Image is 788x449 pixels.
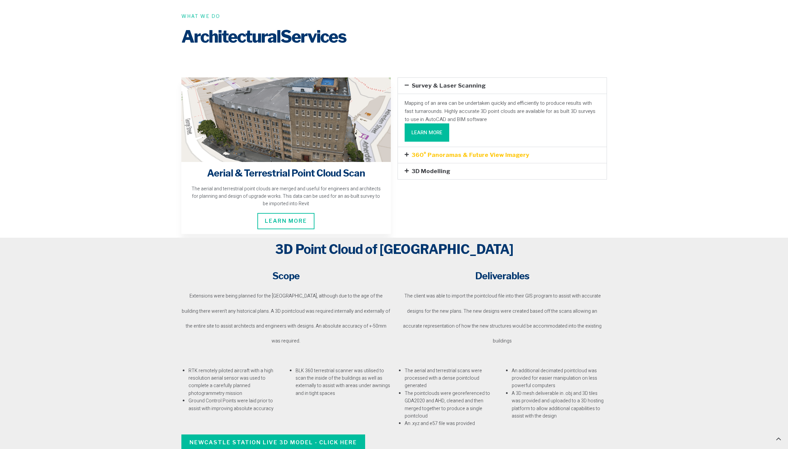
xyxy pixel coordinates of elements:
[405,123,449,142] a: Learn More
[181,26,280,47] span: Architectural
[405,99,600,123] p: Mapping of an area can be undertaken quickly and efficiently to produce results with fast turnaro...
[182,292,390,345] span: Extensions were being planned for the [GEOGRAPHIC_DATA], although due to the age of the building ...
[512,367,607,390] li: An additional decimated pointcloud was provided for easier manipulation on less powerful computers
[181,77,391,234] a: Aerial & Terrestrial Point Cloud Scan The aerial and terrestrial point clouds are merged and usef...
[398,147,607,163] div: 360° Panoramas & Future View Imagery
[189,439,357,447] span: Newcastle station live 3d model - click here
[398,94,607,147] div: Survey & Laser Scanning
[191,167,381,180] h4: Aerial & Terrestrial Point Cloud Scan
[512,390,607,420] li: A 3D mesh deliverable in .obj and 3D tiles was provided and uploaded to a 3D hosting platform to ...
[398,163,607,179] div: 3D Modelling
[296,367,391,398] li: BLK 360 terrestrial scanner was utilised to scan the inside of the buildings as well as externall...
[398,78,607,94] div: Survey & Laser Scanning
[181,241,607,258] h3: 3D Point Cloud of [GEOGRAPHIC_DATA]
[412,151,529,158] a: 360° Panoramas & Future View Imagery
[403,292,602,345] span: The client was able to import the pointcloud file into their GIS program to assist with accurate ...
[257,213,314,229] span: Learn More
[188,397,284,412] li: Ground Control Points were laid prior to assist with improving absolute accuracy
[412,168,450,174] a: 3D Modelling
[181,26,607,47] h2: Services
[405,420,500,427] li: An .xyz and e57 file was provided
[405,367,500,390] li: The aerial and terrestrial scans were processed with a dense pointcloud generated
[475,270,529,282] span: Deliverables
[412,82,486,89] a: Survey & Laser Scanning
[405,390,500,420] li: The pointclouds were georeferenced to GDA2020 and AHD, cleaned and then merged together to produc...
[188,367,284,398] li: RTK remotely piloted aircraft with a high resolution aerial sensor was used to complete a careful...
[272,270,300,282] span: Scope
[191,185,381,208] div: The aerial and terrestrial point clouds are merged and useful for engineers and architects for pl...
[181,13,607,20] h6: What we do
